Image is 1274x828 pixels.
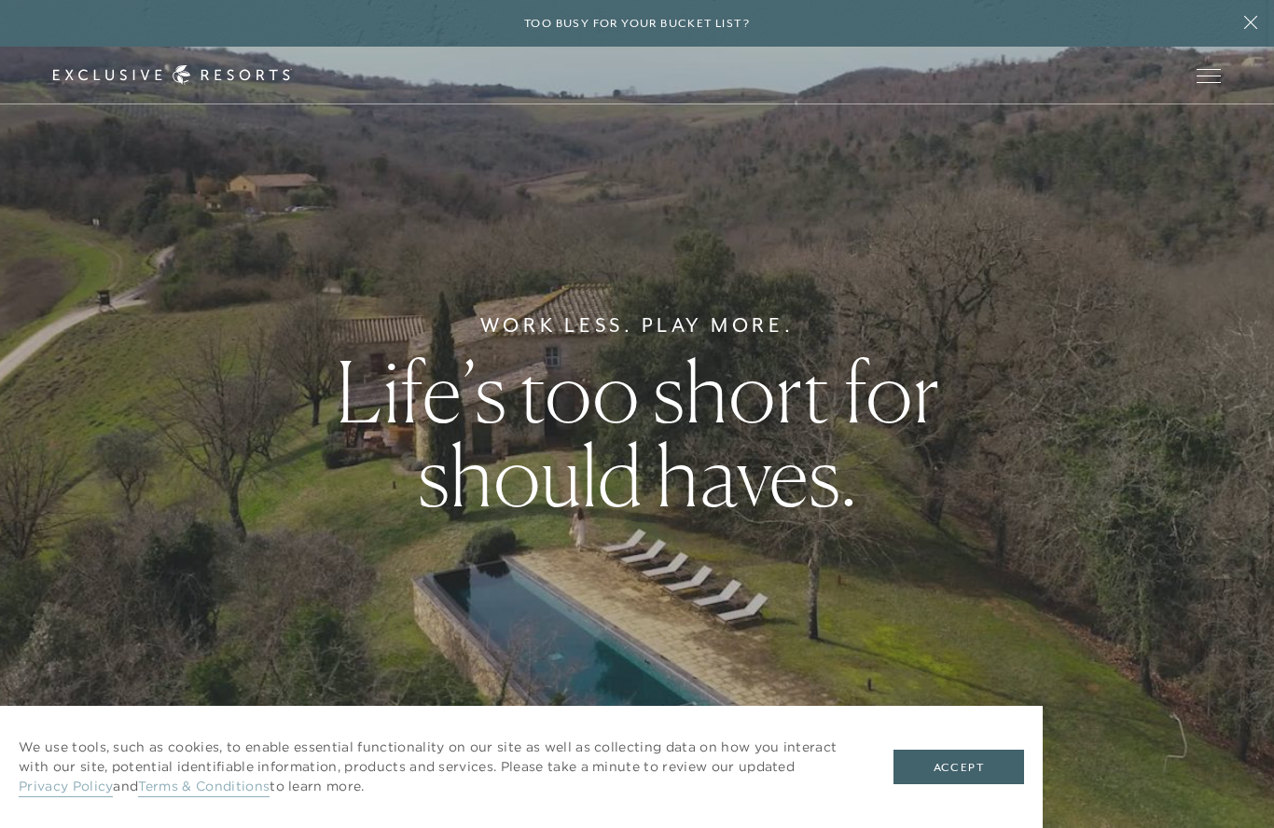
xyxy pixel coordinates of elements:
h1: Life’s too short for should haves. [223,350,1051,517]
h6: Too busy for your bucket list? [524,15,750,33]
p: We use tools, such as cookies, to enable essential functionality on our site as well as collectin... [19,738,856,796]
a: Terms & Conditions [138,778,270,797]
button: Accept [893,750,1024,785]
button: Open navigation [1197,69,1221,82]
a: Privacy Policy [19,778,113,797]
h6: Work Less. Play More. [480,310,795,340]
